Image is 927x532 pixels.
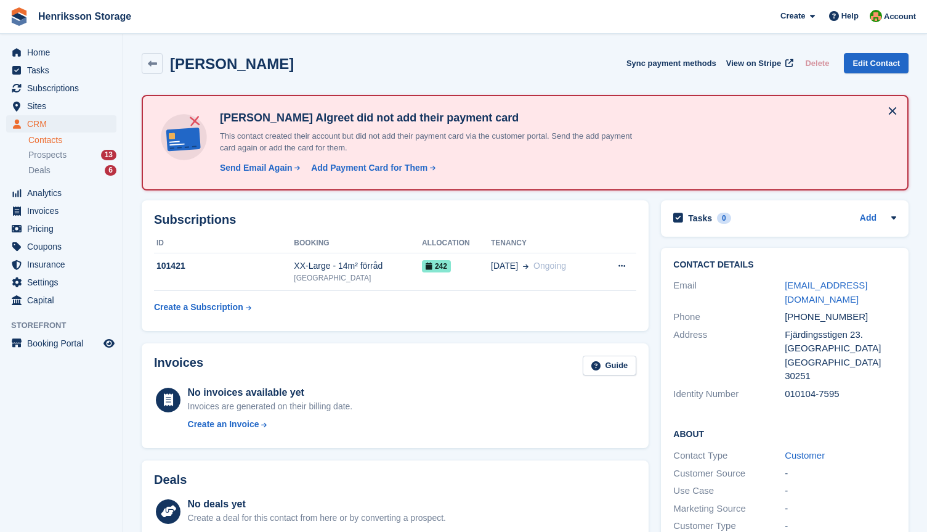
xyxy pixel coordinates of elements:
span: CRM [27,115,101,133]
span: Pricing [27,220,101,237]
div: Marketing Source [673,502,785,516]
span: Sites [27,97,101,115]
h2: [PERSON_NAME] [170,55,294,72]
a: Guide [583,356,637,376]
span: Prospects [28,149,67,161]
span: View on Stripe [726,57,781,70]
a: Add Payment Card for Them [306,162,437,174]
a: menu [6,202,116,219]
h2: Tasks [688,213,712,224]
div: Address [673,328,785,383]
h2: Subscriptions [154,213,636,227]
div: Identity Number [673,387,785,401]
div: Use Case [673,484,785,498]
div: No invoices available yet [188,385,353,400]
div: Create a Subscription [154,301,243,314]
span: Storefront [11,319,123,332]
span: Capital [27,292,101,309]
span: Insurance [27,256,101,273]
div: [GEOGRAPHIC_DATA] [785,342,896,356]
div: Phone [673,310,785,324]
a: Henriksson Storage [33,6,136,27]
div: Invoices are generated on their billing date. [188,400,353,413]
span: 242 [422,260,451,272]
a: menu [6,256,116,273]
a: menu [6,62,116,79]
div: Create a deal for this contact from here or by converting a prospect. [188,512,446,525]
img: Mikael Holmström [870,10,882,22]
a: menu [6,44,116,61]
div: Contact Type [673,449,785,463]
div: - [785,467,896,481]
a: Create an Invoice [188,418,353,431]
div: Create an Invoice [188,418,259,431]
span: Invoices [27,202,101,219]
div: - [785,484,896,498]
a: Contacts [28,134,116,146]
a: menu [6,97,116,115]
div: Add Payment Card for Them [311,162,427,174]
div: Email [673,279,785,306]
div: Fjärdingsstigen 23. [785,328,896,342]
div: 6 [105,165,116,176]
span: Booking Portal [27,335,101,352]
a: Prospects 13 [28,149,116,162]
h2: Invoices [154,356,203,376]
div: 010104-7595 [785,387,896,401]
span: Home [27,44,101,61]
a: menu [6,292,116,309]
a: Create a Subscription [154,296,251,319]
p: This contact created their account but did not add their payment card via the customer portal. Se... [215,130,646,154]
div: Send Email Again [220,162,293,174]
h2: About [673,427,896,440]
a: [EMAIL_ADDRESS][DOMAIN_NAME] [785,280,867,305]
a: menu [6,184,116,202]
h4: [PERSON_NAME] Algreet did not add their payment card [215,111,646,125]
a: menu [6,274,116,291]
span: Tasks [27,62,101,79]
span: Analytics [27,184,101,202]
a: menu [6,115,116,133]
img: stora-icon-8386f47178a22dfd0bd8f6a31ec36ba5ce8667c1dd55bd0f319d3a0aa187defe.svg [10,7,28,26]
h2: Contact Details [673,260,896,270]
div: [GEOGRAPHIC_DATA] [294,272,422,284]
a: Edit Contact [844,53,909,73]
img: no-card-linked-e7822e413c904bf8b177c4d89f31251c4716f9871600ec3ca5bfc59e148c83f4.svg [158,111,210,163]
a: menu [6,80,116,97]
th: Allocation [422,234,491,253]
button: Delete [800,53,834,73]
div: Customer Source [673,467,785,481]
h2: Deals [154,473,187,487]
a: menu [6,335,116,352]
span: Settings [27,274,101,291]
a: Preview store [102,336,116,351]
span: Deals [28,165,51,176]
a: menu [6,220,116,237]
a: menu [6,238,116,255]
span: Create [780,10,805,22]
span: Ongoing [533,261,566,271]
div: XX-Large - 14m² förråd [294,260,422,272]
div: [PHONE_NUMBER] [785,310,896,324]
div: No deals yet [188,497,446,512]
div: 30251 [785,369,896,383]
th: ID [154,234,294,253]
div: - [785,502,896,516]
a: Customer [785,450,825,460]
span: Coupons [27,238,101,255]
span: Account [884,10,916,23]
div: [GEOGRAPHIC_DATA] [785,356,896,370]
th: Tenancy [491,234,599,253]
div: 13 [101,150,116,160]
span: [DATE] [491,260,518,272]
a: View on Stripe [721,53,796,73]
a: Deals 6 [28,164,116,177]
span: Subscriptions [27,80,101,97]
span: Help [841,10,859,22]
a: Add [860,211,876,226]
div: 101421 [154,260,294,272]
button: Sync payment methods [626,53,716,73]
th: Booking [294,234,422,253]
div: 0 [717,213,731,224]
